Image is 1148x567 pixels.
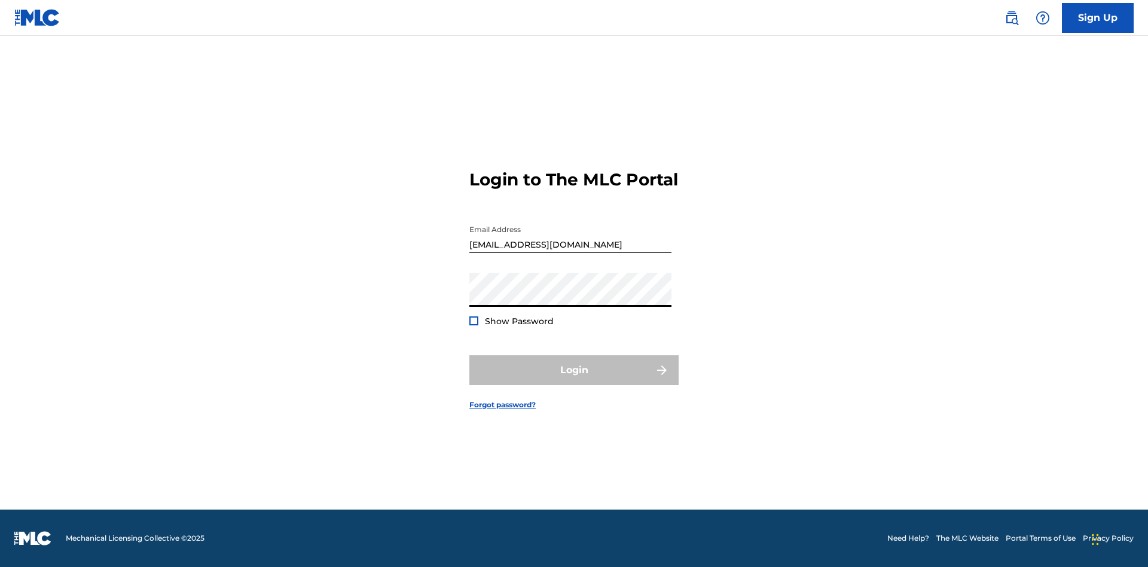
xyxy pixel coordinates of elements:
[469,400,536,410] a: Forgot password?
[1092,522,1099,557] div: Drag
[1036,11,1050,25] img: help
[936,533,999,544] a: The MLC Website
[1083,533,1134,544] a: Privacy Policy
[887,533,929,544] a: Need Help?
[469,169,678,190] h3: Login to The MLC Portal
[14,531,51,545] img: logo
[66,533,204,544] span: Mechanical Licensing Collective © 2025
[1031,6,1055,30] div: Help
[1004,11,1019,25] img: search
[485,316,554,327] span: Show Password
[1062,3,1134,33] a: Sign Up
[1000,6,1024,30] a: Public Search
[14,9,60,26] img: MLC Logo
[1088,510,1148,567] iframe: Chat Widget
[1006,533,1076,544] a: Portal Terms of Use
